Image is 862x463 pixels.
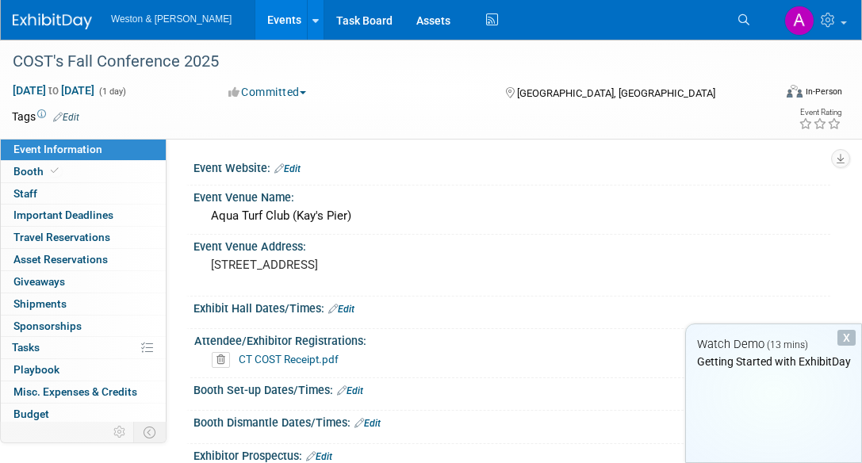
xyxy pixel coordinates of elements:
span: Booth [13,165,62,178]
div: Event Venue Name: [193,186,830,205]
div: Attendee/Exhibitor Registrations: [194,329,823,349]
a: Edit [274,163,301,174]
a: Delete attachment? [212,354,236,365]
img: Format-Inperson.png [787,85,803,98]
div: In-Person [805,86,842,98]
i: Booth reservation complete [51,166,59,175]
a: Travel Reservations [1,227,166,248]
span: to [46,84,61,97]
a: Misc. Expenses & Credits [1,381,166,403]
pre: [STREET_ADDRESS] [211,258,442,272]
div: Watch Demo [686,336,861,353]
a: Shipments [1,293,166,315]
span: [GEOGRAPHIC_DATA], [GEOGRAPHIC_DATA] [517,87,715,99]
span: Tasks [12,341,40,354]
span: Giveaways [13,275,65,288]
div: Getting Started with ExhibitDay [686,354,861,369]
td: Tags [12,109,79,124]
span: Weston & [PERSON_NAME] [111,13,232,25]
div: Event Format [714,82,842,106]
a: Sponsorships [1,316,166,337]
a: Edit [53,112,79,123]
span: Staff [13,187,37,200]
div: Aqua Turf Club (Kay's Pier) [205,204,818,228]
div: Event Website: [193,156,830,177]
div: Event Rating [799,109,841,117]
a: Important Deadlines [1,205,166,226]
a: CT COST Receipt.pdf [239,353,339,365]
a: Budget [1,404,166,425]
span: Travel Reservations [13,231,110,243]
a: Event Information [1,139,166,160]
span: Important Deadlines [13,209,113,221]
div: Exhibit Hall Dates/Times: [193,297,830,317]
a: Edit [354,418,381,429]
div: Booth Dismantle Dates/Times: [193,411,830,431]
a: Staff [1,183,166,205]
span: Asset Reservations [13,253,108,266]
span: Misc. Expenses & Credits [13,385,137,398]
a: Edit [306,451,332,462]
div: Event Venue Address: [193,235,830,254]
a: Giveaways [1,271,166,293]
a: Tasks [1,337,166,358]
div: Dismiss [837,330,856,346]
button: Committed [223,84,312,100]
a: Asset Reservations [1,249,166,270]
span: Event Information [13,143,102,155]
img: ExhibitDay [13,13,92,29]
a: Edit [328,304,354,315]
a: Edit [337,385,363,396]
span: Shipments [13,297,67,310]
span: [DATE] [DATE] [12,83,95,98]
span: Playbook [13,363,59,376]
td: Toggle Event Tabs [134,422,167,442]
span: (1 day) [98,86,126,97]
a: Playbook [1,359,166,381]
span: (13 mins) [767,339,808,350]
div: COST's Fall Conference 2025 [7,48,760,76]
span: Budget [13,408,49,420]
td: Personalize Event Tab Strip [106,422,134,442]
img: Amanda Gittings [784,6,814,36]
span: Sponsorships [13,320,82,332]
a: Booth [1,161,166,182]
div: Booth Set-up Dates/Times: [193,378,830,399]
